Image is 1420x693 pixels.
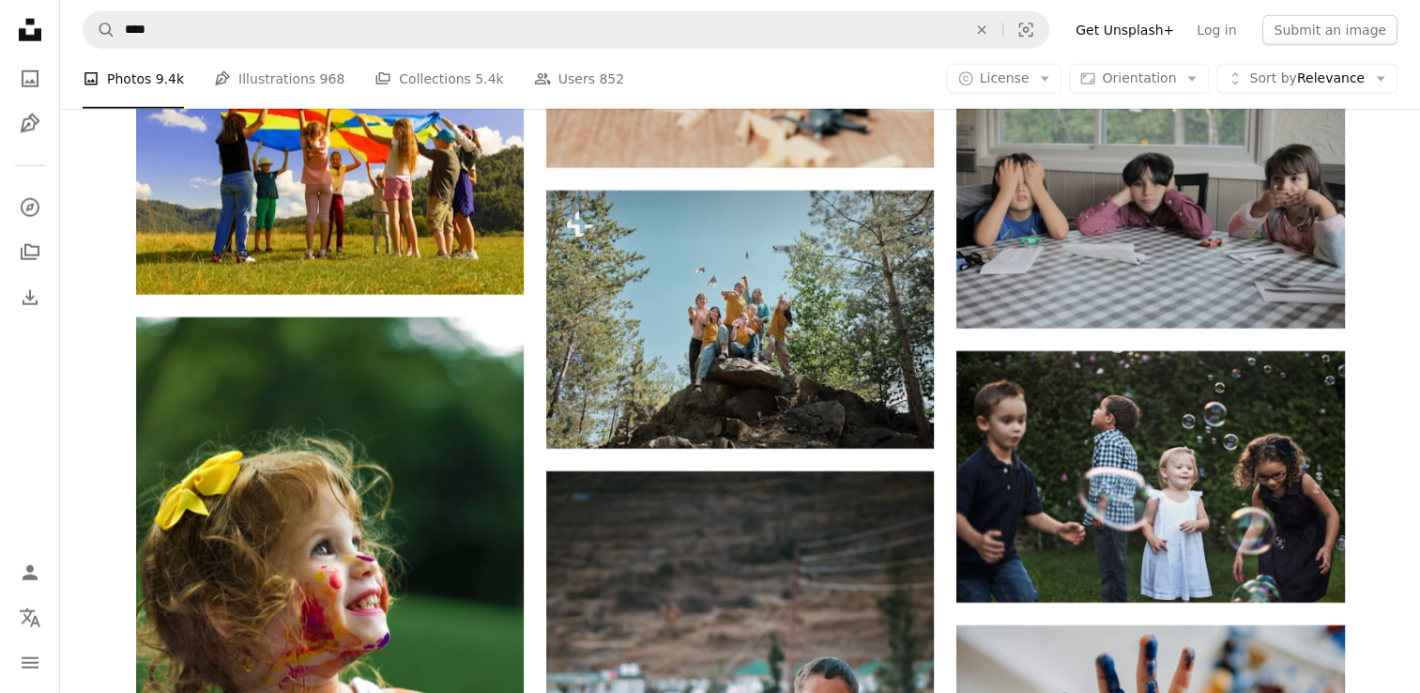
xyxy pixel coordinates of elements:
[956,468,1344,485] a: girl in white dress standing beside man in blue and white plaid dress shirt
[136,157,524,174] a: group of women standing on green grass field during daytime
[475,69,503,89] span: 5.4k
[546,311,934,328] a: a group of people standing on top of a rock
[1064,15,1185,45] a: Get Unsplash+
[11,644,49,682] button: Menu
[1102,70,1176,85] span: Orientation
[599,69,624,89] span: 852
[546,191,934,449] img: a group of people standing on top of a rock
[11,105,49,143] a: Illustrations
[11,279,49,316] a: Download History
[947,64,1062,94] button: License
[11,60,49,98] a: Photos
[1069,64,1209,94] button: Orientation
[1249,70,1296,85] span: Sort by
[1003,12,1048,48] button: Visual search
[136,601,524,618] a: girl with paint of body
[1249,69,1365,88] span: Relevance
[374,49,503,109] a: Collections 5.4k
[11,234,49,271] a: Collections
[980,70,1030,85] span: License
[136,37,524,295] img: group of women standing on green grass field during daytime
[956,70,1344,329] img: 2 women sitting on chair in front of table
[1216,64,1397,94] button: Sort byRelevance
[534,49,624,109] a: Users 852
[320,69,345,89] span: 968
[11,554,49,592] a: Log in / Sign up
[956,191,1344,208] a: 2 women sitting on chair in front of table
[11,11,49,53] a: Home — Unsplash
[11,599,49,637] button: Language
[214,49,344,109] a: Illustrations 968
[956,351,1344,603] img: girl in white dress standing beside man in blue and white plaid dress shirt
[1185,15,1247,45] a: Log in
[84,12,115,48] button: Search Unsplash
[83,11,1049,49] form: Find visuals sitewide
[961,12,1002,48] button: Clear
[1262,15,1397,45] button: Submit an image
[11,189,49,226] a: Explore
